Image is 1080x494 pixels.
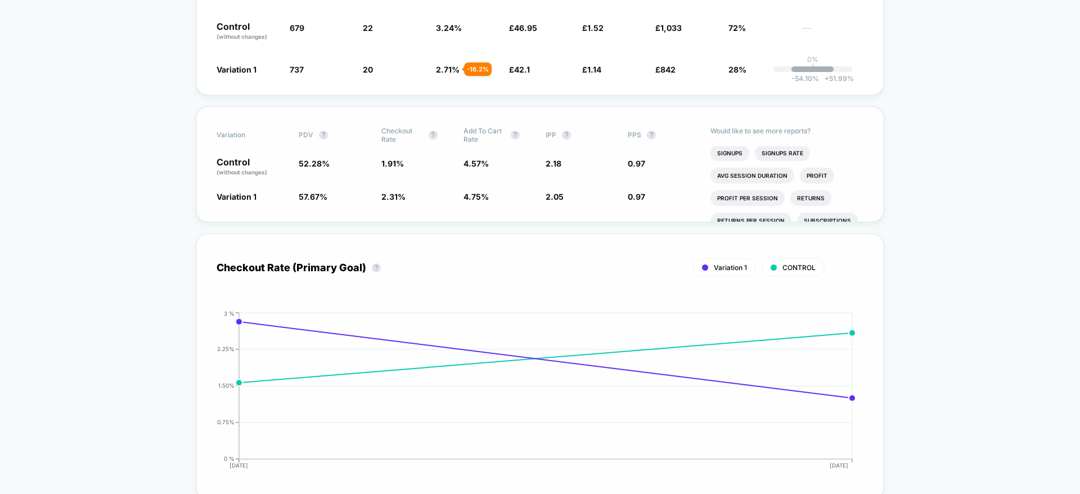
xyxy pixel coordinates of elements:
span: PDV [299,131,313,139]
div: - 16.2 % [464,62,492,76]
span: £ [655,23,682,33]
span: 0.97 [628,192,645,201]
span: (without changes) [217,169,267,176]
span: 3.24 % [436,23,462,33]
span: CONTROL [782,263,816,272]
span: 4.75 % [463,192,489,201]
p: Would like to see more reports? [710,127,864,135]
span: £ [509,23,537,33]
span: 2.18 [546,159,561,168]
li: Signups [710,145,749,161]
button: ? [372,263,381,272]
button: ? [562,131,571,140]
li: Signups Rate [755,145,810,161]
span: Add To Cart Rate [463,127,505,143]
span: + [825,74,829,83]
span: -54.10 % [791,74,819,83]
span: PPS [628,131,641,139]
span: 22 [363,23,373,33]
span: Variation 1 [714,263,747,272]
p: Control [217,158,287,177]
li: Returns [790,190,831,206]
p: | [812,64,814,72]
span: 2.71 % [436,65,460,74]
tspan: 0.75% [217,419,235,425]
span: 46.95 [514,23,537,33]
button: ? [647,131,656,140]
span: Variation 1 [217,65,256,74]
tspan: 2.25% [217,345,235,352]
span: 679 [290,23,304,33]
li: Avg Session Duration [710,168,794,183]
span: £ [582,65,601,74]
span: 52.28 % [299,159,330,168]
span: 57.67 % [299,192,327,201]
span: 0.97 [628,159,645,168]
span: 2.31 % [381,192,406,201]
span: 20 [363,65,373,74]
span: £ [582,23,604,33]
p: 0% [807,55,818,64]
span: 51.99 % [819,74,854,83]
tspan: [DATE] [229,462,248,469]
span: 1.14 [587,65,601,74]
span: (without changes) [217,33,267,40]
span: Checkout Rate [381,127,423,143]
tspan: [DATE] [830,462,848,469]
li: Returns Per Session [710,213,791,228]
span: 72% [728,23,746,33]
span: --- [802,25,863,41]
tspan: 3 % [224,309,235,316]
div: CHECKOUT_RATE [205,310,852,479]
span: 1.91 % [381,159,404,168]
span: 42.1 [514,65,530,74]
li: Subscriptions [797,213,858,228]
span: Variation [217,127,278,143]
tspan: 0 % [224,455,235,462]
span: £ [509,65,530,74]
span: 2.05 [546,192,564,201]
p: Control [217,22,278,41]
li: Profit [800,168,834,183]
span: 737 [290,65,304,74]
span: Variation 1 [217,192,256,201]
span: 1.52 [587,23,604,33]
li: Profit Per Session [710,190,785,206]
span: 1,033 [660,23,682,33]
span: IPP [546,131,556,139]
span: 842 [660,65,676,74]
span: 28% [728,65,746,74]
tspan: 1.50% [218,382,235,389]
span: £ [655,65,676,74]
button: ? [429,131,438,140]
button: ? [319,131,328,140]
span: 4.57 % [463,159,489,168]
button: ? [511,131,520,140]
